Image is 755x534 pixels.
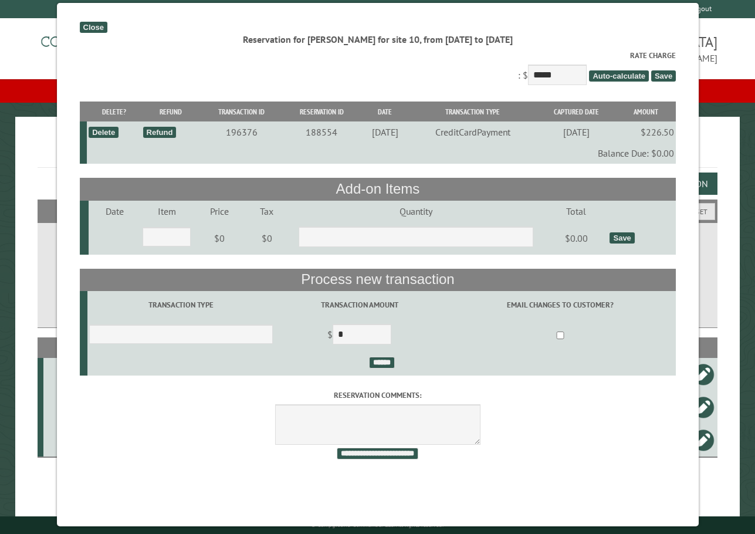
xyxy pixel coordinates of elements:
th: Process new transaction [79,269,676,291]
td: Balance Due: $0.00 [86,143,675,164]
div: 20 [48,369,83,380]
td: Tax [246,201,287,222]
th: Site [43,337,84,358]
th: Add-on Items [79,178,676,200]
th: Refund [141,102,201,122]
th: Date [360,102,409,122]
span: Auto-calculate [589,70,649,82]
td: Price [192,201,246,222]
td: 196376 [201,121,283,143]
th: Amount [616,102,676,122]
img: Campground Commander [38,23,184,69]
label: Email changes to customer? [446,299,674,310]
th: Transaction Type [409,102,536,122]
h2: Filters [38,200,717,222]
div: Save [610,232,634,244]
td: $0.00 [544,222,608,255]
div: Close [79,22,107,33]
th: Delete? [86,102,140,122]
td: $0 [246,222,287,255]
th: Captured Date [536,102,615,122]
td: $ [275,319,445,352]
span: Save [651,70,675,82]
div: 10 [48,434,83,446]
td: [DATE] [536,121,615,143]
td: Date [88,201,140,222]
td: $226.50 [616,121,676,143]
small: © Campground Commander LLC. All rights reserved. [311,521,443,529]
h1: Reservations [38,136,717,168]
label: Reservation comments: [79,390,676,401]
label: Transaction Amount [276,299,442,310]
div: : $ [79,50,676,88]
label: Rate Charge [79,50,676,61]
th: Transaction ID [201,102,283,122]
div: 1 [48,401,83,413]
td: 188554 [282,121,360,143]
td: $0 [192,222,246,255]
td: Quantity [287,201,544,222]
label: Transaction Type [89,299,273,310]
div: Delete [89,127,119,138]
td: CreditCardPayment [409,121,536,143]
td: Total [544,201,608,222]
th: Reservation ID [282,102,360,122]
div: Refund [143,127,176,138]
td: [DATE] [360,121,409,143]
td: Item [140,201,192,222]
div: Reservation for [PERSON_NAME] for site 10, from [DATE] to [DATE] [79,33,676,46]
